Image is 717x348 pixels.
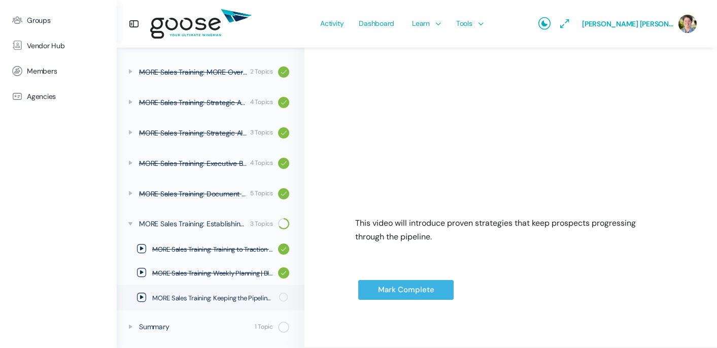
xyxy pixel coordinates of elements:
div: MORE Sales Training: Executive Briefing [139,158,247,169]
div: Summary [139,321,252,332]
a: Vendor Hub [5,33,112,58]
a: MORE Sales Training: MORE Overview 2 Topics [117,58,304,86]
a: MORE Sales Training: Establishing Healthy Habits 3 Topics [117,211,304,237]
span: MORE Sales Training: Keeping the Pipeline Flowing [152,293,272,303]
a: MORE Sales Training: Training to Traction | Next 90 Days [117,237,304,261]
div: 2 Topics [250,67,273,77]
a: MORE Sales Training: Executive Briefing 4 Topics [117,150,304,177]
div: MORE Sales Training: Document Workshop / Putting It To Work For You [139,188,247,199]
span: [PERSON_NAME] [PERSON_NAME] [582,19,673,28]
div: 5 Topics [250,189,273,198]
a: MORE Sales Training: Strategic Alignment Plan 3 Topics [117,119,304,147]
a: Summary 1 Topic [117,314,304,340]
span: Members [27,67,57,76]
span: This video will introduce proven strategies that keep prospects progressing through the pipeline. [355,218,636,242]
iframe: Chat Widget [666,299,717,348]
a: MORE Sales Training: Strategic Analysis 4 Topics [117,89,304,116]
div: 4 Topics [250,97,273,107]
div: 3 Topics [250,219,273,229]
span: MORE Sales Training: Training to Traction | Next 90 Days [152,245,273,255]
div: MORE Sales Training: Establishing Healthy Habits [139,218,247,229]
div: MORE Sales Training: Strategic Alignment Plan [139,127,247,138]
div: 4 Topics [250,158,273,168]
a: MORE Sales Training: Keeping the Pipeline Flowing [117,285,304,310]
div: MORE Sales Training: Strategic Analysis [139,97,247,108]
span: MORE Sales Training: Weekly Planning | Blocking Time [152,268,273,279]
div: MORE Sales Training: MORE Overview [139,66,247,78]
a: Groups [5,8,112,33]
input: Mark Complete [358,280,454,300]
div: 1 Topic [255,322,273,332]
a: MORE Sales Training: Weekly Planning | Blocking Time [117,261,304,285]
span: Agencies [27,92,56,101]
iframe: To enrich screen reader interactions, please activate Accessibility in Grammarly extension settings [355,16,666,191]
a: MORE Sales Training: Document Workshop / Putting It To Work For You 5 Topics [117,180,304,207]
a: Members [5,58,112,84]
span: Groups [27,16,51,25]
div: 3 Topics [250,128,273,137]
span: Vendor Hub [27,42,65,50]
a: Agencies [5,84,112,109]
